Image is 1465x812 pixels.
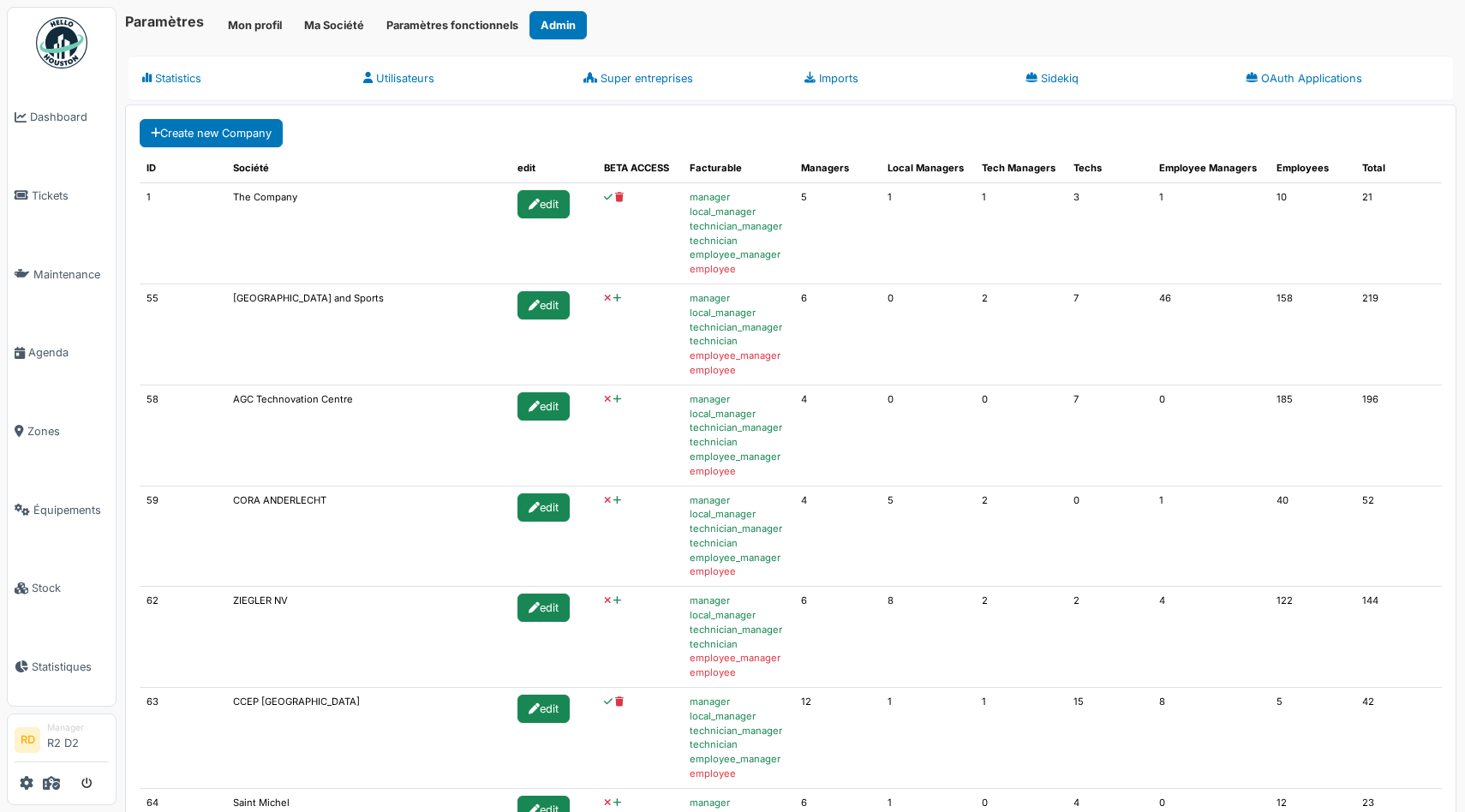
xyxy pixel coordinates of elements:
td: 21 [1355,183,1442,284]
td: 5 [794,183,881,284]
td: 1 [975,688,1067,789]
div: employee [690,666,787,680]
a: Équipements [8,470,116,549]
a: Create new Company [140,119,283,147]
a: Mon profil [217,11,293,39]
h6: Paramètres [125,14,204,30]
span: Zones [27,423,109,439]
td: 1 [140,183,226,284]
td: 4 [794,486,881,587]
div: manager [690,796,787,810]
td: 0 [881,284,975,385]
div: employee [690,464,787,479]
td: 0 [1152,385,1269,486]
a: Tickets [8,157,116,236]
div: local_manager [690,407,787,421]
td: 1 [881,183,975,284]
span: Maintenance [33,266,109,283]
div: edit [517,392,570,421]
td: 158 [1270,284,1356,385]
div: employee [690,262,787,277]
td: 62 [140,587,226,688]
span: Équipements [33,502,109,518]
button: Ma Société [293,11,375,39]
a: Super entreprises [570,56,791,101]
div: manager [690,291,787,306]
button: Paramètres fonctionnels [375,11,529,39]
div: technician [690,637,787,652]
div: technician [690,737,787,752]
div: manager [690,190,787,205]
td: CORA ANDERLECHT [226,486,511,587]
div: technician [690,435,787,450]
td: 55 [140,284,226,385]
td: 2 [975,587,1067,688]
td: 52 [1355,486,1442,587]
div: employee [690,363,787,378]
li: RD [15,727,40,753]
td: 7 [1067,284,1153,385]
a: OAuth Applications [1232,56,1453,101]
th: edit [511,154,597,182]
td: 3 [1067,183,1153,284]
a: Statistiques [8,628,116,707]
span: Stock [32,580,109,596]
td: 42 [1355,688,1442,789]
div: technician_manager [690,320,787,335]
div: manager [690,594,787,608]
a: Dashboard [8,78,116,157]
span: translation missing: fr.user.local_managers [888,162,964,174]
div: employee_manager [690,248,787,262]
div: edit [517,493,570,522]
td: 1 [881,688,975,789]
a: Sidekiq [1012,56,1233,101]
td: 144 [1355,587,1442,688]
li: R2 D2 [47,721,109,758]
td: 122 [1270,587,1356,688]
div: technician_manager [690,421,787,435]
div: manager [690,695,787,709]
div: employee_manager [690,752,787,767]
th: BETA ACCESS [597,154,684,182]
div: local_manager [690,306,787,320]
th: Facturable [683,154,794,182]
a: edit [517,500,573,512]
td: 8 [881,587,975,688]
div: Manager [47,721,109,734]
span: Dashboard [30,109,109,125]
td: 0 [881,385,975,486]
a: edit [517,601,573,613]
span: translation missing: fr.user.techs [1073,162,1102,174]
a: Stock [8,549,116,628]
a: edit [517,399,573,411]
div: edit [517,291,570,319]
div: technician [690,334,787,349]
div: edit [517,594,570,622]
div: technician_manager [690,522,787,536]
div: local_manager [690,507,787,522]
div: technician [690,234,787,248]
td: 185 [1270,385,1356,486]
td: 5 [1270,688,1356,789]
th: Total [1355,154,1442,182]
div: edit [517,190,570,218]
a: Imports [791,56,1012,101]
div: manager [690,392,787,407]
td: 10 [1270,183,1356,284]
span: translation missing: fr.user.employee_managers [1159,162,1257,174]
td: 1 [1152,183,1269,284]
td: 46 [1152,284,1269,385]
span: Agenda [28,344,109,361]
td: 1 [975,183,1067,284]
div: technician_manager [690,219,787,234]
a: Utilisateurs [350,56,571,101]
img: Badge_color-CXgf-gQk.svg [36,17,87,69]
div: local_manager [690,205,787,219]
td: 196 [1355,385,1442,486]
div: technician_manager [690,623,787,637]
div: employee_manager [690,651,787,666]
td: The Company [226,183,511,284]
div: local_manager [690,709,787,724]
div: manager [690,493,787,508]
td: 7 [1067,385,1153,486]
